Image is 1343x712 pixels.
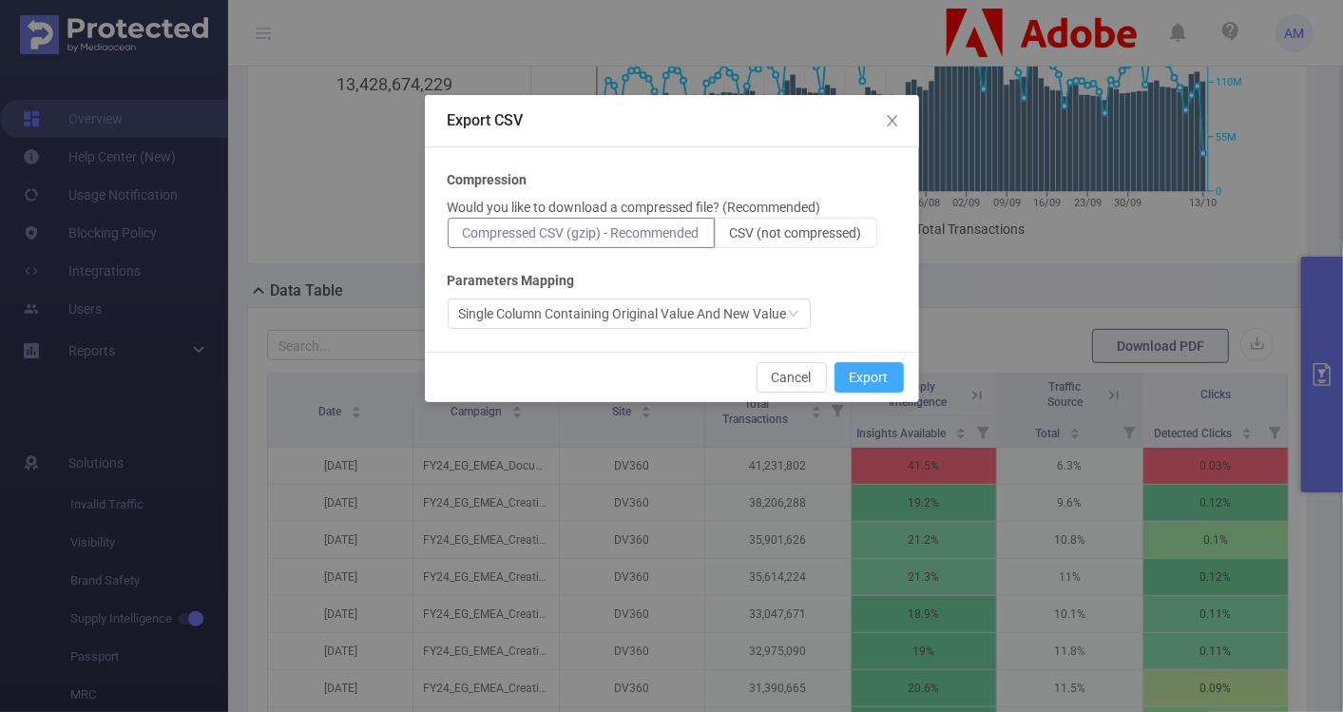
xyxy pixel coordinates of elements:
[463,225,700,241] span: Compressed CSV (gzip) - Recommended
[459,299,787,328] div: Single Column Containing Original Value And New Value
[730,225,862,241] span: CSV (not compressed)
[448,198,821,218] p: Would you like to download a compressed file? (Recommended)
[448,110,896,131] div: Export CSV
[448,170,528,190] b: Compression
[885,113,900,128] i: icon: close
[835,362,904,393] button: Export
[788,308,799,321] i: icon: down
[866,95,919,148] button: Close
[757,362,827,393] button: Cancel
[448,271,575,291] b: Parameters Mapping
